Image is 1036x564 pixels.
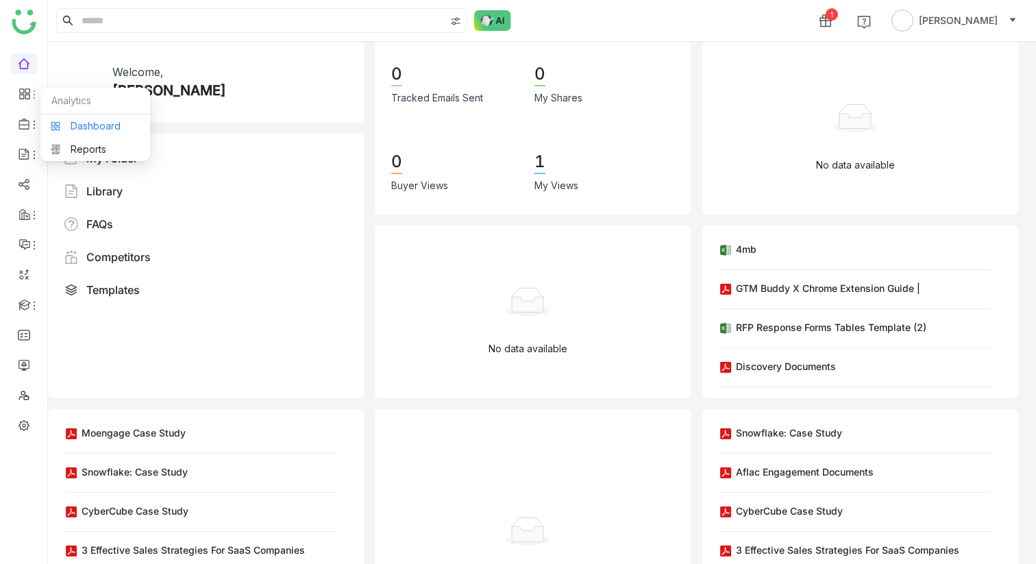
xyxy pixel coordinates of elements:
[816,158,895,173] p: No data available
[736,504,843,518] div: CyberCube Case Study
[534,151,545,174] div: 1
[391,63,402,86] div: 0
[112,80,226,101] div: [PERSON_NAME]
[40,88,150,114] div: Analytics
[534,90,582,106] div: My Shares
[82,543,305,557] div: 3 Effective Sales Strategies for SaaS Companies
[82,504,188,518] div: CyberCube Case Study
[891,10,913,32] img: avatar
[736,465,874,479] div: Aflac Engagement Documents
[534,63,545,86] div: 0
[51,121,140,131] a: Dashboard
[534,178,578,193] div: My Views
[112,64,163,80] div: Welcome,
[736,359,836,373] div: Discovery Documents
[86,183,123,199] div: Library
[82,465,188,479] div: Snowflake: Case Study
[391,151,402,174] div: 0
[51,145,140,154] a: Reports
[86,282,140,298] div: Templates
[736,281,920,295] div: GTM Buddy X Chrome Extension Guide |
[12,10,36,34] img: logo
[391,178,448,193] div: Buyer Views
[736,242,756,256] div: 4mb
[64,64,101,101] img: 61307121755ca5673e314e4d
[450,16,461,27] img: search-type.svg
[474,10,511,31] img: ask-buddy-normal.svg
[736,543,959,557] div: 3 Effective Sales Strategies for SaaS Companies
[736,320,926,334] div: RFP Response Forms Tables Template (2)
[86,249,151,265] div: Competitors
[889,10,1020,32] button: [PERSON_NAME]
[857,15,871,29] img: help.svg
[826,8,838,21] div: 1
[736,426,842,440] div: Snowflake: Case Study
[82,426,186,440] div: Moengage Case Study
[919,13,998,28] span: [PERSON_NAME]
[489,341,567,356] p: No data available
[391,90,483,106] div: Tracked Emails Sent
[86,216,113,232] div: FAQs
